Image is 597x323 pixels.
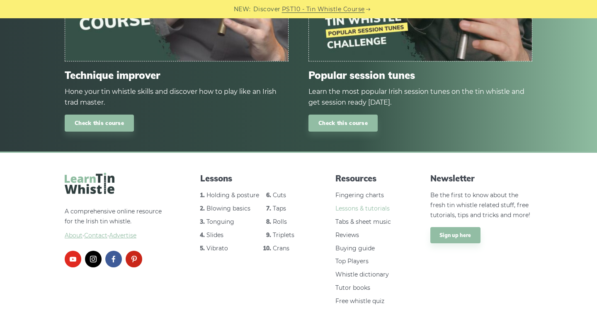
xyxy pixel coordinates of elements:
span: Newsletter [430,173,532,184]
p: A comprehensive online resource for the Irish tin whistle. [65,207,167,240]
span: Discover [253,5,281,14]
a: Sign up here [430,227,481,244]
a: Tabs & sheet music [335,218,391,225]
a: Slides [206,231,223,239]
a: Fingering charts [335,191,384,199]
span: Resources [335,173,397,184]
span: Contact [84,232,107,239]
a: Check this course [65,115,134,132]
span: Lessons [200,173,302,184]
a: Tutor books [335,284,370,291]
div: Hone your tin whistle skills and discover how to play like an Irish trad master. [65,86,289,108]
a: Tonguing [206,218,234,225]
a: Buying guide [335,245,375,252]
a: Free whistle quiz [335,297,384,305]
img: LearnTinWhistle.com [65,173,114,194]
p: Be the first to know about the fresh tin whistle related stuff, free tutorials, tips and tricks a... [430,191,532,220]
a: Check this course [308,115,378,132]
a: Cuts [273,191,286,199]
a: Whistle dictionary [335,271,389,278]
span: Popular session tunes [308,69,532,81]
a: About [65,232,83,239]
span: NEW: [234,5,251,14]
a: pinterest [126,251,142,267]
a: Contact·Advertise [84,232,136,239]
div: Learn the most popular Irish session tunes on the tin whistle and get session ready [DATE]. [308,86,532,108]
a: Top Players [335,257,369,265]
a: Lessons & tutorials [335,205,390,212]
a: Vibrato [206,245,228,252]
a: PST10 - Tin Whistle Course [282,5,365,14]
span: Advertise [109,232,136,239]
a: Triplets [273,231,294,239]
a: instagram [85,251,102,267]
a: Reviews [335,231,359,239]
a: Holding & posture [206,191,259,199]
a: Blowing basics [206,205,250,212]
a: youtube [65,251,81,267]
span: Technique improver [65,69,289,81]
a: Rolls [273,218,287,225]
span: · [65,231,167,241]
a: Taps [273,205,286,212]
a: Crans [273,245,289,252]
a: facebook [105,251,122,267]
